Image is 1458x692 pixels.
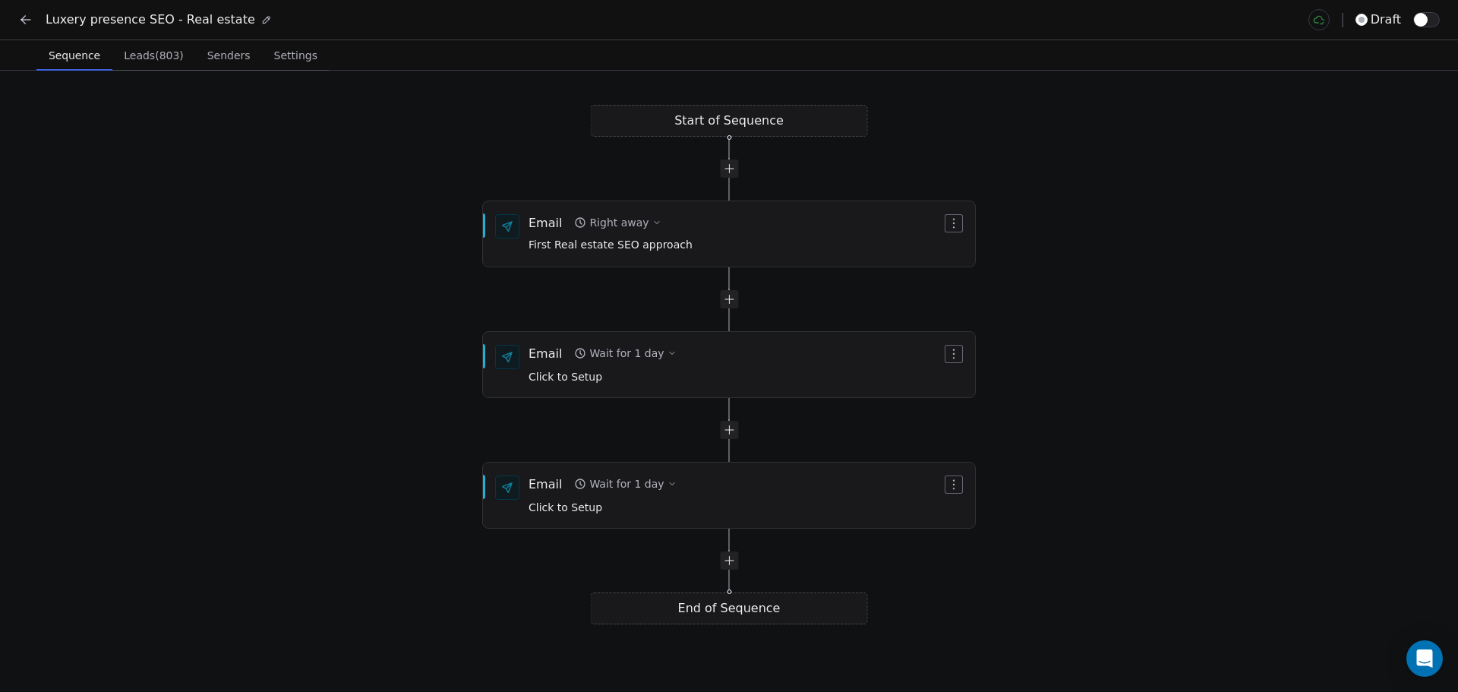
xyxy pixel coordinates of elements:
div: Wait for 1 day [589,346,664,361]
span: Settings [268,45,323,66]
button: Right away [568,212,667,233]
div: Open Intercom Messenger [1406,640,1443,677]
span: Senders [201,45,257,66]
span: Sequence [43,45,106,66]
div: EmailWait for 1 dayClick to Setup [482,331,976,398]
span: Luxery presence SEO - Real estate [46,11,255,29]
span: Click to Setup [529,501,602,513]
div: End of Sequence [591,592,868,624]
div: Right away [589,215,649,230]
div: EmailRight awayFirst Real estate SEO approach [482,201,976,267]
button: Wait for 1 day [568,473,682,495]
span: Leads (803) [118,45,190,66]
span: draft [1371,11,1401,29]
div: EmailWait for 1 dayClick to Setup [482,462,976,529]
div: Wait for 1 day [589,476,664,491]
button: Wait for 1 day [568,343,682,364]
div: Email [529,345,562,362]
div: Email [529,476,562,492]
span: First Real estate SEO approach [529,237,693,254]
div: Email [529,214,562,231]
span: Click to Setup [529,371,602,383]
div: Start of Sequence [591,105,868,137]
